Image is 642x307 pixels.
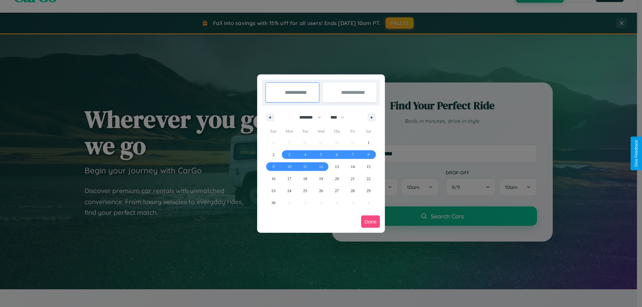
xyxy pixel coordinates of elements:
span: 21 [351,173,355,185]
button: 10 [281,161,297,173]
button: 29 [361,185,377,197]
span: 3 [288,149,290,161]
span: 6 [336,149,338,161]
span: 10 [287,161,291,173]
span: 14 [351,161,355,173]
span: 24 [287,185,291,197]
span: Tue [297,126,313,137]
button: 15 [361,161,377,173]
span: Wed [313,126,329,137]
button: 1 [361,137,377,149]
span: Sat [361,126,377,137]
span: Thu [329,126,345,137]
span: 9 [273,161,275,173]
button: 9 [265,161,281,173]
span: 25 [303,185,307,197]
span: Sun [265,126,281,137]
span: 23 [272,185,276,197]
span: 11 [303,161,307,173]
button: 11 [297,161,313,173]
button: 8 [361,149,377,161]
button: 12 [313,161,329,173]
span: 20 [335,173,339,185]
button: 23 [265,185,281,197]
button: 25 [297,185,313,197]
div: Give Feedback [634,140,639,167]
button: 30 [265,197,281,209]
button: 5 [313,149,329,161]
span: 28 [351,185,355,197]
span: 27 [335,185,339,197]
button: 21 [345,173,360,185]
button: 6 [329,149,345,161]
span: 29 [366,185,370,197]
button: Done [361,215,380,228]
span: 7 [352,149,354,161]
span: 30 [272,197,276,209]
span: Fri [345,126,360,137]
span: 8 [367,149,369,161]
button: 4 [297,149,313,161]
span: 15 [366,161,370,173]
span: 1 [367,137,369,149]
span: 12 [319,161,323,173]
button: 16 [265,173,281,185]
button: 22 [361,173,377,185]
span: 22 [366,173,370,185]
button: 18 [297,173,313,185]
span: 4 [304,149,306,161]
button: 26 [313,185,329,197]
span: 17 [287,173,291,185]
span: 13 [335,161,339,173]
span: 16 [272,173,276,185]
span: 26 [319,185,323,197]
button: 20 [329,173,345,185]
button: 24 [281,185,297,197]
button: 14 [345,161,360,173]
button: 28 [345,185,360,197]
button: 19 [313,173,329,185]
button: 17 [281,173,297,185]
span: 18 [303,173,307,185]
button: 2 [265,149,281,161]
span: 2 [273,149,275,161]
span: 19 [319,173,323,185]
span: Mon [281,126,297,137]
button: 7 [345,149,360,161]
span: 5 [320,149,322,161]
button: 3 [281,149,297,161]
button: 13 [329,161,345,173]
button: 27 [329,185,345,197]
